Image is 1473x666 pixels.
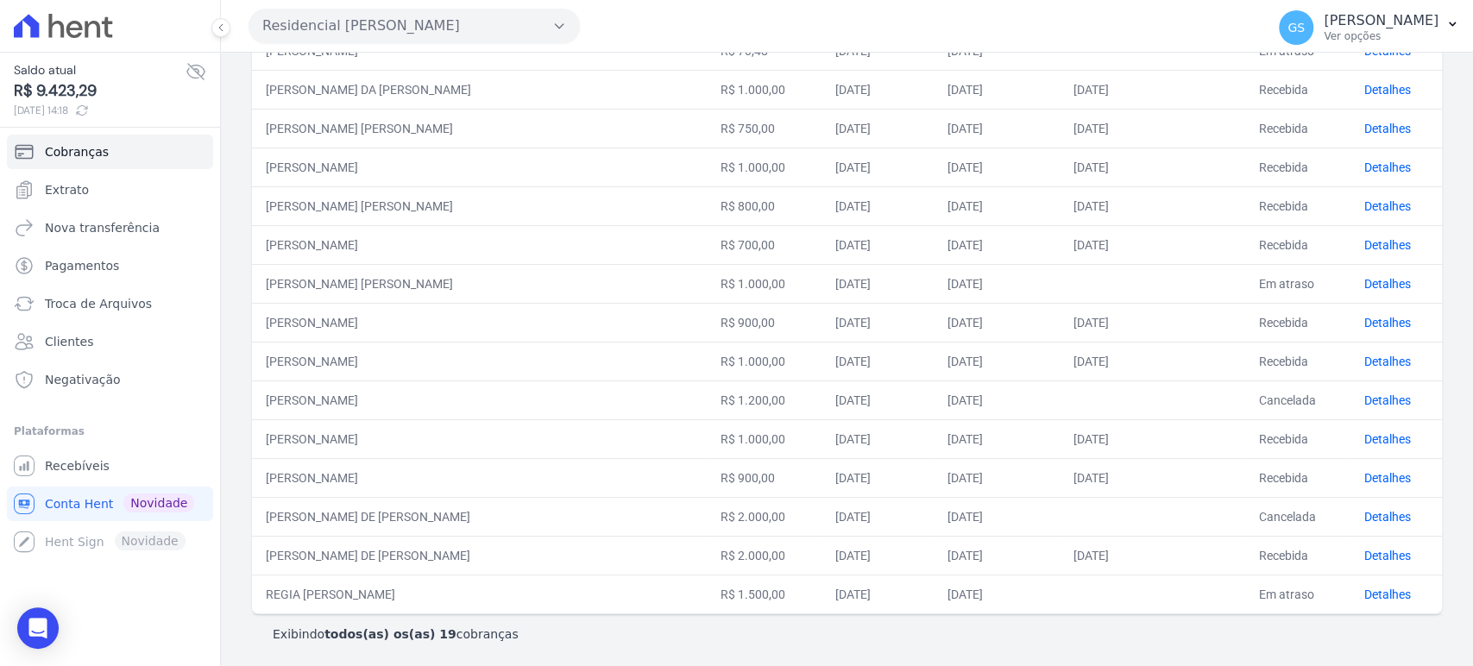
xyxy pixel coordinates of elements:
[1245,536,1350,575] td: Recebida
[1287,22,1305,34] span: GS
[933,109,1060,148] td: [DATE]
[7,324,213,359] a: Clientes
[252,264,707,303] td: [PERSON_NAME] [PERSON_NAME]
[252,497,707,536] td: [PERSON_NAME] DE [PERSON_NAME]
[252,148,707,186] td: [PERSON_NAME]
[821,225,933,264] td: [DATE]
[707,575,821,613] td: R$ 1.500,00
[933,303,1060,342] td: [DATE]
[1245,380,1350,419] td: Cancelada
[1363,238,1410,252] a: Detalhes
[1363,122,1410,135] a: Detalhes
[821,70,933,109] td: [DATE]
[933,186,1060,225] td: [DATE]
[821,380,933,419] td: [DATE]
[252,186,707,225] td: [PERSON_NAME] [PERSON_NAME]
[1060,303,1245,342] td: [DATE]
[45,295,152,312] span: Troca de Arquivos
[1363,277,1410,291] a: Detalhes
[933,264,1060,303] td: [DATE]
[7,210,213,245] a: Nova transferência
[45,257,119,274] span: Pagamentos
[707,419,821,458] td: R$ 1.000,00
[821,419,933,458] td: [DATE]
[821,575,933,613] td: [DATE]
[1363,160,1410,174] a: Detalhes
[7,286,213,321] a: Troca de Arquivos
[1245,419,1350,458] td: Recebida
[707,225,821,264] td: R$ 700,00
[17,607,59,649] div: Open Intercom Messenger
[1060,458,1245,497] td: [DATE]
[1245,109,1350,148] td: Recebida
[1245,458,1350,497] td: Recebida
[933,419,1060,458] td: [DATE]
[1363,471,1410,485] a: Detalhes
[821,186,933,225] td: [DATE]
[933,342,1060,380] td: [DATE]
[252,536,707,575] td: [PERSON_NAME] DE [PERSON_NAME]
[45,457,110,474] span: Recebíveis
[821,109,933,148] td: [DATE]
[249,9,580,43] button: Residencial [PERSON_NAME]
[7,173,213,207] a: Extrato
[1363,44,1410,58] a: Detalhes
[1245,342,1350,380] td: Recebida
[123,493,194,512] span: Novidade
[45,495,113,512] span: Conta Hent
[1060,536,1245,575] td: [DATE]
[707,536,821,575] td: R$ 2.000,00
[1060,148,1245,186] td: [DATE]
[1363,549,1410,562] a: Detalhes
[45,333,93,350] span: Clientes
[1324,12,1438,29] p: [PERSON_NAME]
[45,371,121,388] span: Negativação
[1245,148,1350,186] td: Recebida
[324,627,456,641] b: todos(as) os(as) 19
[252,380,707,419] td: [PERSON_NAME]
[252,303,707,342] td: [PERSON_NAME]
[1245,303,1350,342] td: Recebida
[821,497,933,536] td: [DATE]
[7,362,213,397] a: Negativação
[933,575,1060,613] td: [DATE]
[933,458,1060,497] td: [DATE]
[707,458,821,497] td: R$ 900,00
[1060,109,1245,148] td: [DATE]
[821,264,933,303] td: [DATE]
[933,536,1060,575] td: [DATE]
[252,225,707,264] td: [PERSON_NAME]
[1363,83,1410,97] a: Detalhes
[14,61,186,79] span: Saldo atual
[707,380,821,419] td: R$ 1.200,00
[252,575,707,613] td: REGIA [PERSON_NAME]
[252,342,707,380] td: [PERSON_NAME]
[933,497,1060,536] td: [DATE]
[933,148,1060,186] td: [DATE]
[7,449,213,483] a: Recebíveis
[1363,510,1410,524] a: Detalhes
[1060,342,1245,380] td: [DATE]
[252,70,707,109] td: [PERSON_NAME] DA [PERSON_NAME]
[7,487,213,521] a: Conta Hent Novidade
[14,135,206,559] nav: Sidebar
[707,109,821,148] td: R$ 750,00
[1363,199,1410,213] a: Detalhes
[821,303,933,342] td: [DATE]
[45,181,89,198] span: Extrato
[1060,186,1245,225] td: [DATE]
[1245,575,1350,613] td: Em atraso
[14,79,186,103] span: R$ 9.423,29
[1245,70,1350,109] td: Recebida
[1245,186,1350,225] td: Recebida
[1245,225,1350,264] td: Recebida
[7,135,213,169] a: Cobranças
[707,148,821,186] td: R$ 1.000,00
[1363,316,1410,330] a: Detalhes
[1060,70,1245,109] td: [DATE]
[707,186,821,225] td: R$ 800,00
[1060,419,1245,458] td: [DATE]
[14,103,186,118] span: [DATE] 14:18
[1245,497,1350,536] td: Cancelada
[1363,355,1410,368] a: Detalhes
